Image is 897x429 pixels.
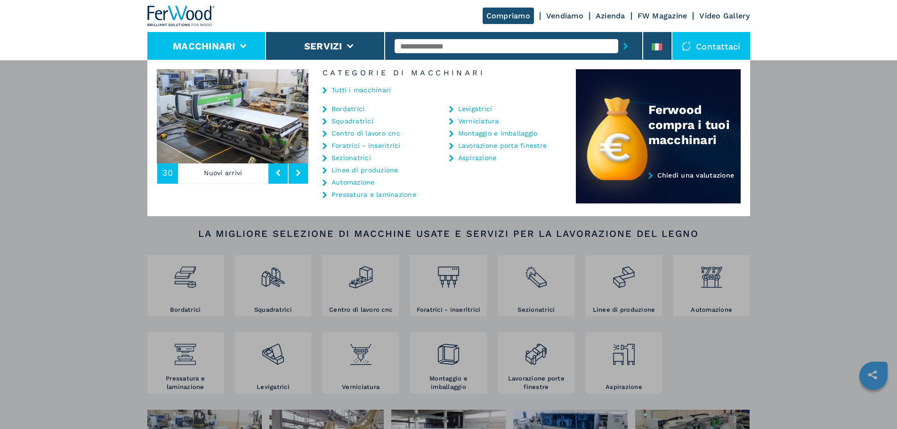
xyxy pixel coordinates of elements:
[157,69,308,163] img: image
[576,171,741,204] a: Chiedi una valutazione
[458,154,497,161] a: Aspirazione
[458,118,499,124] a: Verniciatura
[648,102,741,147] div: Ferwood compra i tuoi macchinari
[483,8,534,24] a: Compriamo
[173,40,235,52] button: Macchinari
[331,142,401,149] a: Foratrici - inseritrici
[699,11,750,20] a: Video Gallery
[147,6,215,26] img: Ferwood
[304,40,342,52] button: Servizi
[331,179,375,186] a: Automazione
[331,130,400,137] a: Centro di lavoro cnc
[458,105,493,112] a: Levigatrici
[458,142,547,149] a: Lavorazione porte finestre
[638,11,687,20] a: FW Magazine
[618,35,633,57] button: submit-button
[331,105,365,112] a: Bordatrici
[596,11,625,20] a: Azienda
[331,154,371,161] a: Sezionatrici
[162,169,173,177] span: 30
[672,32,750,60] div: Contattaci
[331,87,391,93] a: Tutti i macchinari
[331,118,373,124] a: Squadratrici
[308,69,460,163] img: image
[308,69,576,77] h6: Categorie di Macchinari
[682,41,691,51] img: Contattaci
[178,162,268,184] p: Nuovi arrivi
[458,130,538,137] a: Montaggio e imballaggio
[331,167,398,173] a: Linee di produzione
[331,191,416,198] a: Pressatura e laminazione
[546,11,583,20] a: Vendiamo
